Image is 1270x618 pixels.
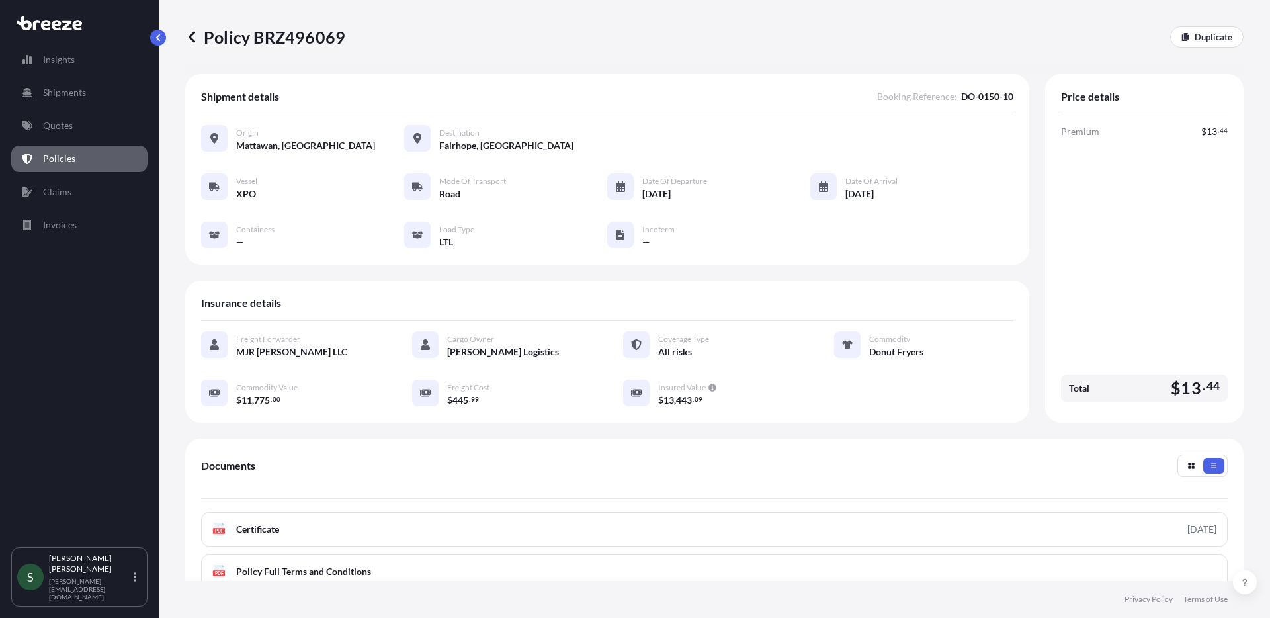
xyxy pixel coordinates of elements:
[236,396,241,405] span: $
[1061,90,1119,103] span: Price details
[201,459,255,472] span: Documents
[1181,380,1201,396] span: 13
[439,224,474,235] span: Load Type
[236,236,244,249] span: —
[273,397,280,402] span: 00
[49,553,131,574] p: [PERSON_NAME] [PERSON_NAME]
[11,46,148,73] a: Insights
[236,128,259,138] span: Origin
[642,224,675,235] span: Incoterm
[439,176,506,187] span: Mode of Transport
[452,396,468,405] span: 445
[185,26,345,48] p: Policy BRZ496069
[43,53,75,66] p: Insights
[1183,594,1228,605] a: Terms of Use
[11,146,148,172] a: Policies
[236,565,371,578] span: Policy Full Terms and Conditions
[869,334,910,345] span: Commodity
[695,397,702,402] span: 09
[11,79,148,106] a: Shipments
[439,187,460,200] span: Road
[658,382,706,393] span: Insured Value
[439,139,573,152] span: Fairhope, [GEOGRAPHIC_DATA]
[1187,523,1216,536] div: [DATE]
[11,112,148,139] a: Quotes
[236,224,275,235] span: Containers
[642,187,671,200] span: [DATE]
[642,236,650,249] span: —
[676,396,692,405] span: 443
[439,236,453,249] span: LTL
[236,176,257,187] span: Vessel
[49,577,131,601] p: [PERSON_NAME][EMAIL_ADDRESS][DOMAIN_NAME]
[236,523,279,536] span: Certificate
[1220,128,1228,133] span: 44
[11,179,148,205] a: Claims
[1206,127,1217,136] span: 13
[43,185,71,199] p: Claims
[447,396,452,405] span: $
[1218,128,1219,133] span: .
[252,396,254,405] span: ,
[43,86,86,99] p: Shipments
[236,382,298,393] span: Commodity Value
[236,334,300,345] span: Freight Forwarder
[11,212,148,238] a: Invoices
[1203,382,1205,390] span: .
[447,345,559,359] span: [PERSON_NAME] Logistics
[201,512,1228,547] a: PDFCertificate[DATE]
[658,396,663,405] span: $
[845,187,874,200] span: [DATE]
[271,397,272,402] span: .
[215,571,224,576] text: PDF
[1195,30,1232,44] p: Duplicate
[471,397,479,402] span: 99
[447,382,489,393] span: Freight Cost
[658,345,692,359] span: All risks
[674,396,676,405] span: ,
[1124,594,1173,605] a: Privacy Policy
[43,218,77,232] p: Invoices
[236,187,256,200] span: XPO
[642,176,707,187] span: Date of Departure
[439,128,480,138] span: Destination
[845,176,898,187] span: Date of Arrival
[1206,382,1220,390] span: 44
[236,345,347,359] span: MJR [PERSON_NAME] LLC
[658,334,709,345] span: Coverage Type
[469,397,470,402] span: .
[869,345,923,359] span: Donut Fryers
[215,529,224,533] text: PDF
[1170,26,1244,48] a: Duplicate
[447,334,494,345] span: Cargo Owner
[201,554,1228,589] a: PDFPolicy Full Terms and Conditions
[693,397,694,402] span: .
[27,570,34,584] span: S
[254,396,270,405] span: 775
[1069,382,1089,395] span: Total
[1201,127,1206,136] span: $
[236,139,375,152] span: Mattawan, [GEOGRAPHIC_DATA]
[201,296,281,310] span: Insurance details
[1171,380,1181,396] span: $
[201,90,279,103] span: Shipment details
[43,152,75,165] p: Policies
[961,90,1013,103] span: DO-0150-10
[43,119,73,132] p: Quotes
[241,396,252,405] span: 11
[877,90,957,103] span: Booking Reference :
[663,396,674,405] span: 13
[1061,125,1099,138] span: Premium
